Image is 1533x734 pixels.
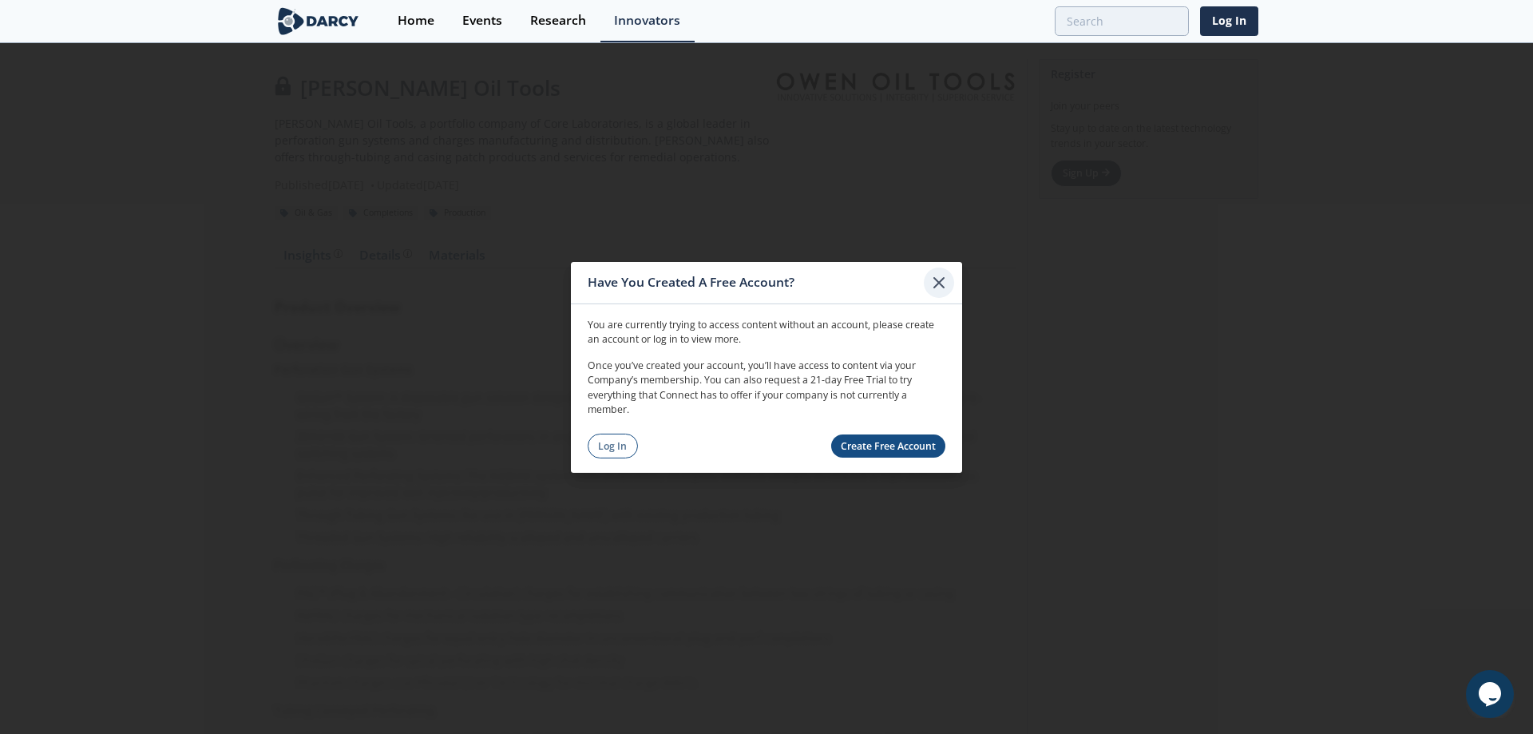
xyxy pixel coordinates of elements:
[530,14,586,27] div: Research
[831,434,946,458] a: Create Free Account
[1466,670,1517,718] iframe: chat widget
[588,318,945,347] p: You are currently trying to access content without an account, please create an account or log in...
[1055,6,1189,36] input: Advanced Search
[588,268,924,298] div: Have You Created A Free Account?
[275,7,362,35] img: logo-wide.svg
[1200,6,1258,36] a: Log In
[588,434,638,458] a: Log In
[614,14,680,27] div: Innovators
[398,14,434,27] div: Home
[588,359,945,418] p: Once you’ve created your account, you’ll have access to content via your Company’s membership. Yo...
[462,14,502,27] div: Events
